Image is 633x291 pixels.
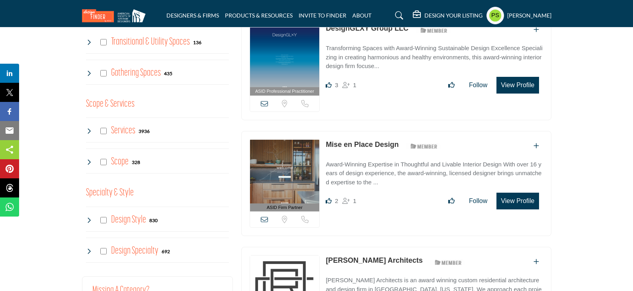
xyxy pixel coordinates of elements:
p: DesignGLXY Group LLC [326,23,408,34]
a: Add To List [533,143,539,149]
span: 1 [353,82,356,88]
input: Select Gathering Spaces checkbox [100,70,107,76]
b: 830 [149,218,158,223]
button: View Profile [496,77,539,94]
b: 3936 [139,129,150,134]
a: [PERSON_NAME] Architects [326,256,422,264]
a: ASID Firm Partner [250,140,320,212]
b: 435 [164,71,172,76]
img: ASID Members Badge Icon [430,257,466,267]
div: 692 Results For Design Specialty [162,248,170,255]
h4: Services: Interior and exterior spaces including lighting, layouts, furnishings, accessories, art... [111,124,135,138]
input: Select Transitional & Utility Spaces checkbox [100,39,107,45]
img: Mise en Place Design [250,140,320,203]
p: Award-Winning Expertise in Thoughtful and Livable Interior Design With over 16 years of design ex... [326,160,543,187]
button: Show hide supplier dropdown [486,7,504,24]
img: ASID Members Badge Icon [416,25,452,35]
button: Specialty & Style [86,186,134,201]
a: DesignGLXY Group LLC [326,24,408,32]
span: ASID Professional Practitioner [255,88,314,95]
a: ABOUT [352,12,371,19]
h4: Transitional & Utility Spaces: Transitional & Utility Spaces [111,35,190,49]
button: Like listing [443,193,460,209]
input: Select Scope checkbox [100,159,107,165]
p: Clark Richardson Architects [326,255,422,266]
a: Award-Winning Expertise in Thoughtful and Livable Interior Design With over 16 years of design ex... [326,155,543,187]
a: ASID Professional Practitioner [250,23,320,96]
h5: DESIGN YOUR LISTING [424,12,483,19]
img: ASID Members Badge Icon [406,141,442,151]
div: 830 Results For Design Style [149,217,158,224]
button: View Profile [496,193,539,209]
a: DESIGNERS & FIRMS [166,12,219,19]
p: Transforming Spaces with Award-Winning Sustainable Design Excellence Specializing in creating har... [326,44,543,71]
a: Mise en Place Design [326,141,399,148]
span: 3 [335,82,338,88]
h4: Scope: New build or renovation [111,155,129,169]
a: Search [387,9,408,22]
p: Mise en Place Design [326,139,399,150]
button: Follow [464,77,492,93]
input: Select Design Style checkbox [100,217,107,223]
div: 435 Results For Gathering Spaces [164,70,172,77]
b: 328 [132,160,140,165]
b: 692 [162,249,170,254]
div: 3936 Results For Services [139,127,150,135]
h4: Gathering Spaces: Gathering Spaces [111,66,161,80]
a: Transforming Spaces with Award-Winning Sustainable Design Excellence Specializing in creating har... [326,39,543,71]
a: PRODUCTS & RESOURCES [225,12,293,19]
h4: Design Style: Styles that range from contemporary to Victorian to meet any aesthetic vision. [111,213,146,227]
div: DESIGN YOUR LISTING [413,11,483,20]
i: Likes [326,198,332,204]
h5: [PERSON_NAME] [507,12,551,20]
div: Followers [342,196,356,206]
button: Scope & Services [86,97,135,112]
i: Likes [326,82,332,88]
img: Site Logo [82,9,150,22]
span: 2 [335,197,338,204]
img: DesignGLXY Group LLC [250,23,320,87]
button: Like listing [443,77,460,93]
input: Select Design Specialty checkbox [100,248,107,254]
h4: Design Specialty: Sustainable, accessible, health-promoting, neurodiverse-friendly, age-in-place,... [111,244,158,258]
b: 136 [193,40,201,45]
button: Follow [464,193,492,209]
a: Add To List [533,258,539,265]
span: 1 [353,197,356,204]
div: 136 Results For Transitional & Utility Spaces [193,39,201,46]
a: INVITE TO FINDER [299,12,346,19]
span: ASID Firm Partner [267,204,303,211]
div: Followers [342,80,356,90]
div: 328 Results For Scope [132,158,140,166]
a: Add To List [533,26,539,33]
input: Select Services checkbox [100,128,107,134]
